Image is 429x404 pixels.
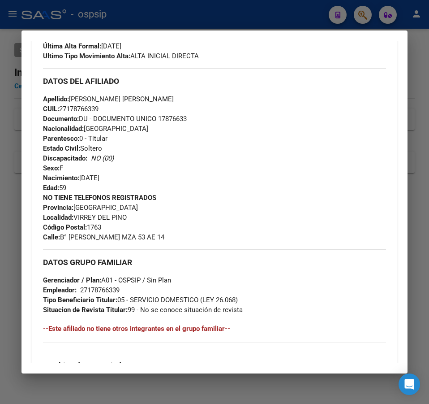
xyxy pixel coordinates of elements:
[43,204,138,212] span: [GEOGRAPHIC_DATA]
[80,285,120,295] div: 27178766339
[43,361,386,370] h3: Cambios de Gerenciador
[43,125,84,133] strong: Nacionalidad:
[43,52,199,60] span: ALTA INICIAL DIRECTA
[43,95,69,103] strong: Apellido:
[43,233,164,241] span: B° [PERSON_NAME] MZA 53 AE 14
[43,184,66,192] span: 59
[43,144,80,152] strong: Estado Civil:
[43,174,79,182] strong: Nacimiento:
[43,144,102,152] span: Soltero
[43,164,63,172] span: F
[43,115,79,123] strong: Documento:
[43,42,101,50] strong: Última Alta Formal:
[43,105,99,113] span: 27178766339
[43,95,174,103] span: [PERSON_NAME] [PERSON_NAME]
[43,306,128,314] strong: Situacion de Revista Titular:
[43,257,386,267] h3: DATOS GRUPO FAMILIAR
[43,324,386,334] h4: --Este afiliado no tiene otros integrantes en el grupo familiar--
[43,135,107,143] span: 0 - Titular
[43,233,60,241] strong: Calle:
[43,204,73,212] strong: Provincia:
[43,276,101,284] strong: Gerenciador / Plan:
[43,213,127,222] span: VIRREY DEL PINO
[399,374,420,395] div: Open Intercom Messenger
[43,306,243,314] span: 99 - No se conoce situación de revista
[43,223,87,231] strong: Código Postal:
[43,154,87,162] strong: Discapacitado:
[43,174,99,182] span: [DATE]
[43,125,148,133] span: [GEOGRAPHIC_DATA]
[43,296,238,304] span: 05 - SERVICIO DOMESTICO (LEY 26.068)
[43,213,73,222] strong: Localidad:
[43,276,171,284] span: A01 - OSPSIP / Sin Plan
[43,286,77,294] strong: Empleador:
[43,194,156,202] strong: NO TIENE TELEFONOS REGISTRADOS
[43,76,386,86] h3: DATOS DEL AFILIADO
[43,105,59,113] strong: CUIL:
[43,135,79,143] strong: Parentesco:
[43,115,187,123] span: DU - DOCUMENTO UNICO 17876633
[43,223,101,231] span: 1763
[43,184,59,192] strong: Edad:
[91,154,114,162] i: NO (00)
[43,52,130,60] strong: Ultimo Tipo Movimiento Alta:
[43,296,117,304] strong: Tipo Beneficiario Titular:
[43,42,121,50] span: [DATE]
[43,164,60,172] strong: Sexo:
